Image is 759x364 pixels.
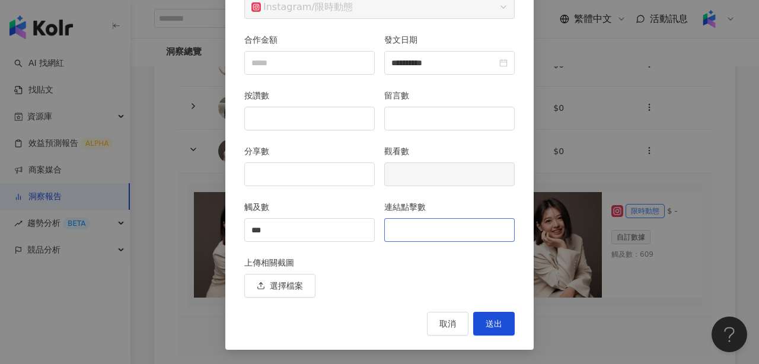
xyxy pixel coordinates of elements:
[385,107,514,130] input: 留言數
[391,56,497,69] input: 發文日期
[384,33,426,46] label: 發文日期
[245,52,374,74] input: 合作金額
[473,312,515,336] button: 送出
[244,256,303,269] label: 上傳相關截圖
[486,319,502,328] span: 送出
[244,274,315,298] button: 選擇檔案
[385,163,514,186] input: 觀看數
[384,145,418,158] label: 觀看數
[384,200,435,213] label: 連結點擊數
[427,312,468,336] button: 取消
[244,33,286,46] label: 合作金額
[244,200,278,213] label: 觸及數
[245,163,374,186] input: 分享數
[245,107,374,130] input: 按讚數
[315,1,353,12] span: 限時動態
[244,145,278,158] label: 分享數
[244,89,278,102] label: 按讚數
[270,281,303,290] span: 選擇檔案
[384,89,418,102] label: 留言數
[385,219,514,241] input: 連結點擊數
[439,319,456,328] span: 取消
[245,219,374,241] input: 觸及數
